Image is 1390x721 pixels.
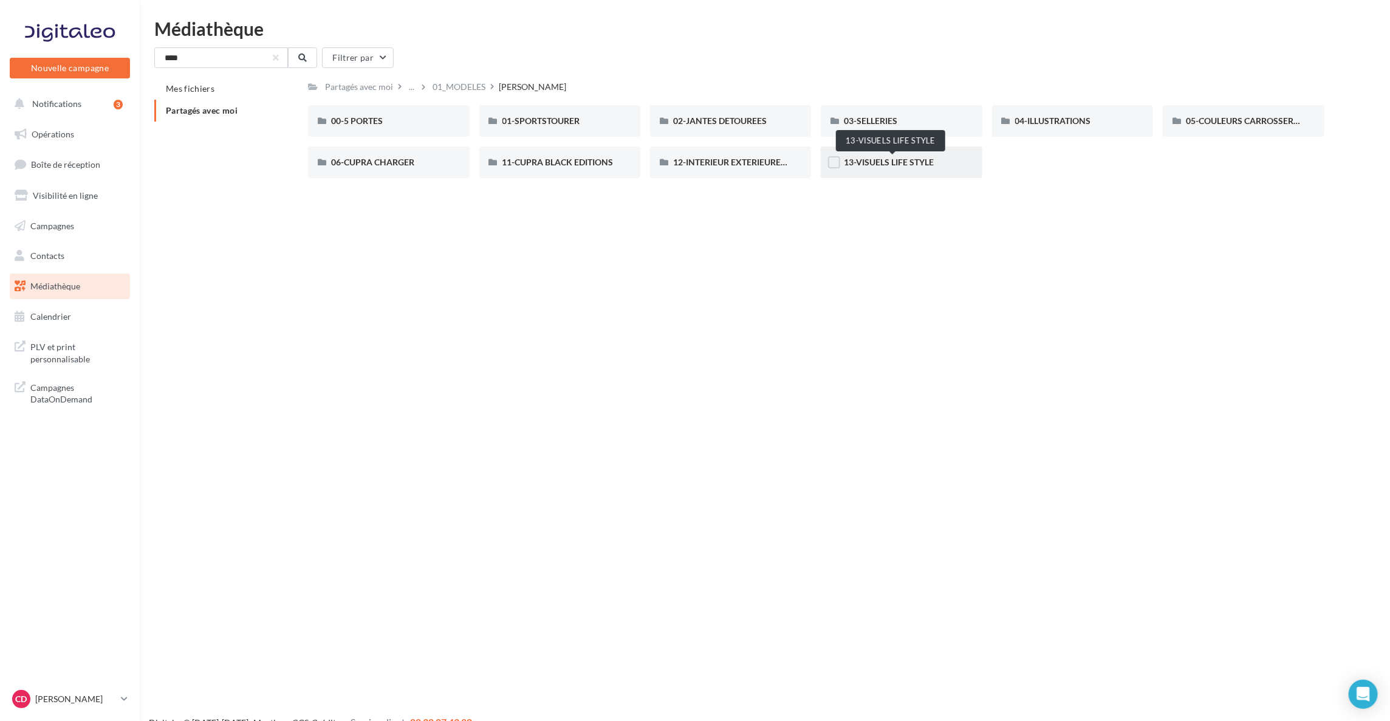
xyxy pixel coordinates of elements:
a: Boîte de réception [7,151,132,178]
a: Calendrier [7,304,132,329]
span: Opérations [32,129,74,139]
div: ... [406,78,417,95]
p: [PERSON_NAME] [35,693,116,705]
button: Filtrer par [322,47,394,68]
a: Médiathèque [7,274,132,299]
span: 04-ILLUSTRATIONS [1015,116,1091,126]
span: Calendrier [30,311,71,322]
div: 3 [114,100,123,109]
a: Contacts [7,243,132,269]
span: 13-VISUELS LIFE STYLE [844,157,934,167]
span: 06-CUPRA CHARGER [331,157,414,167]
span: 12-INTERIEUR EXTERIEURE JANTE [673,157,809,167]
a: Campagnes [7,213,132,239]
div: [PERSON_NAME] [499,81,566,93]
span: Mes fichiers [166,83,214,94]
span: 00-5 PORTES [331,116,383,126]
div: Open Intercom Messenger [1349,680,1378,709]
a: Opérations [7,122,132,147]
a: CD [PERSON_NAME] [10,688,130,711]
span: 02-JANTES DETOUREES [673,116,767,126]
span: 01-SPORTSTOURER [502,116,580,126]
span: Campagnes DataOnDemand [30,379,125,405]
div: 13-VISUELS LIFE STYLE [836,130,945,151]
span: Contacts [30,250,64,261]
span: PLV et print personnalisable [30,339,125,365]
span: 03-SELLERIES [844,116,897,126]
span: Notifications [32,98,81,109]
span: 11-CUPRA BLACK EDITIONS [502,157,614,167]
span: 05-COULEURS CARROSSERIES [1186,116,1306,126]
a: Visibilité en ligne [7,183,132,209]
a: Campagnes DataOnDemand [7,374,132,410]
a: PLV et print personnalisable [7,334,132,370]
span: Boîte de réception [31,159,100,170]
span: Campagnes [30,220,74,230]
div: Médiathèque [154,19,1375,38]
button: Nouvelle campagne [10,58,130,78]
span: Partagés avec moi [166,105,238,116]
span: Visibilité en ligne [33,190,98,201]
div: Partagés avec moi [325,81,393,93]
span: Médiathèque [30,281,80,291]
button: Notifications 3 [7,91,128,117]
span: CD [16,693,27,705]
div: 01_MODELES [433,81,485,93]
